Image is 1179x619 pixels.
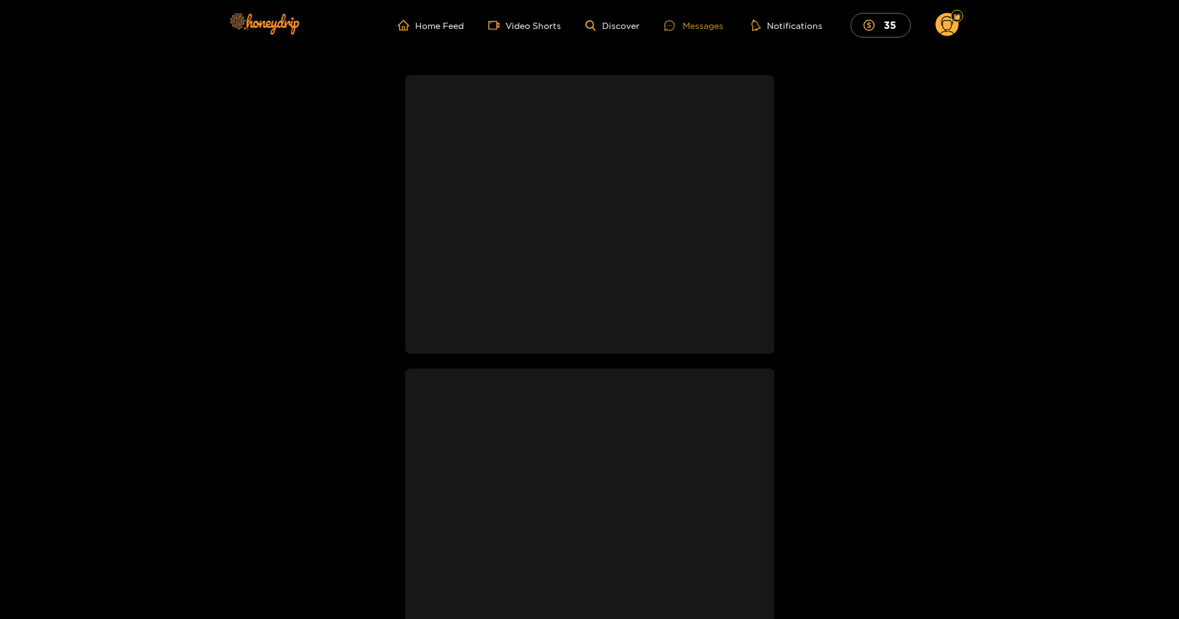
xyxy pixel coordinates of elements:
[586,20,639,31] a: Discover
[748,19,826,31] button: Notifications
[488,20,506,31] span: video-camera
[664,18,723,33] div: Messages
[863,20,881,31] span: dollar
[882,18,898,31] mark: 35
[953,13,961,20] img: Fan Level
[851,13,911,37] button: 35
[488,20,561,31] a: Video Shorts
[398,20,415,31] span: home
[398,20,464,31] a: Home Feed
